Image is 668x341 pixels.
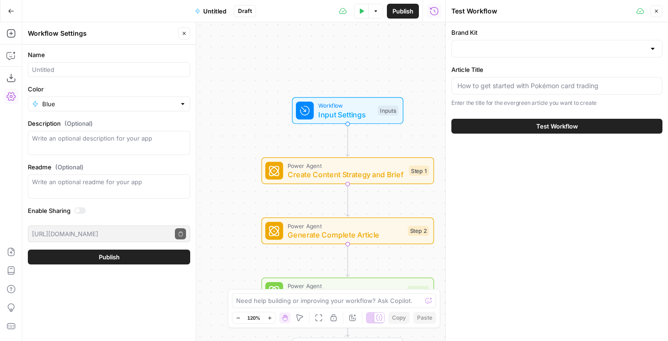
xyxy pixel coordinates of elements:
[451,98,662,108] p: Enter the title for the evergreen article you want to create
[536,122,578,131] span: Test Workflow
[99,252,120,262] span: Publish
[288,282,403,290] span: Power Agent
[28,162,190,172] label: Readme
[288,221,404,230] span: Power Agent
[346,244,349,277] g: Edge from step_2 to step_4
[346,184,349,217] g: Edge from step_1 to step_2
[238,7,252,15] span: Draft
[32,65,186,74] input: Untitled
[409,166,429,176] div: Step 1
[203,6,226,16] span: Untitled
[417,314,432,322] span: Paste
[457,81,656,90] input: How to get started with Pokémon card trading
[346,124,349,156] g: Edge from start to step_1
[388,312,410,324] button: Copy
[262,218,434,244] div: Power AgentGenerate Complete ArticleStep 2
[28,50,190,59] label: Name
[28,29,175,38] div: Workflow Settings
[262,97,434,124] div: WorkflowInput SettingsInputs
[262,277,434,304] div: Power AgentAdd Title Tag & Meta DescriptionStep 4
[451,28,662,37] label: Brand Kit
[408,226,429,236] div: Step 2
[288,169,405,180] span: Create Content Strategy and Brief
[28,250,190,264] button: Publish
[378,106,398,116] div: Inputs
[318,101,373,110] span: Workflow
[42,99,176,109] input: Blue
[451,119,662,134] button: Test Workflow
[407,286,429,296] div: Step 4
[451,65,662,74] label: Article Title
[288,161,405,170] span: Power Agent
[55,162,83,172] span: (Optional)
[392,314,406,322] span: Copy
[262,157,434,184] div: Power AgentCreate Content Strategy and BriefStep 1
[28,84,190,94] label: Color
[387,4,419,19] button: Publish
[346,304,349,337] g: Edge from step_4 to end
[247,314,260,322] span: 120%
[288,229,404,240] span: Generate Complete Article
[318,109,373,120] span: Input Settings
[189,4,232,19] button: Untitled
[392,6,413,16] span: Publish
[28,119,190,128] label: Description
[64,119,93,128] span: (Optional)
[28,206,190,215] label: Enable Sharing
[413,312,436,324] button: Paste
